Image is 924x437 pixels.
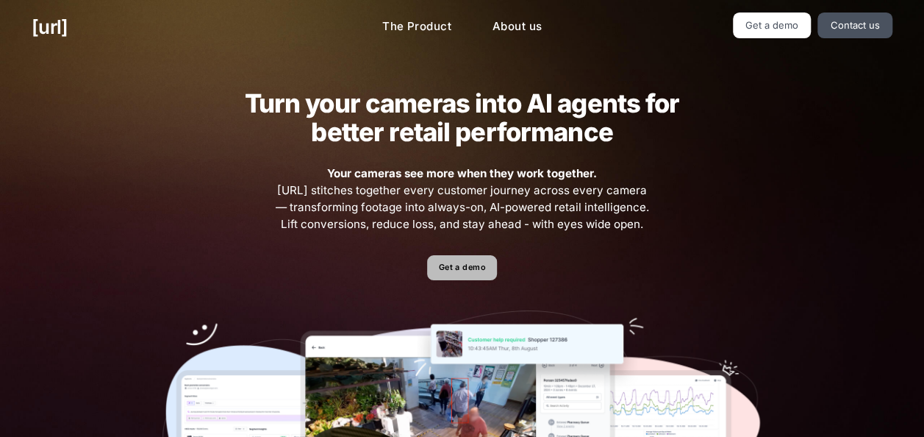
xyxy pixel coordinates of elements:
a: Get a demo [427,255,497,281]
h2: Turn your cameras into AI agents for better retail performance [221,89,702,146]
a: Get a demo [733,13,812,38]
span: [URL] stitches together every customer journey across every camera — transforming footage into al... [273,166,651,232]
a: The Product [370,13,463,41]
a: Contact us [817,13,892,38]
strong: Your cameras see more when they work together. [327,166,597,180]
a: About us [481,13,554,41]
a: [URL] [32,13,68,41]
